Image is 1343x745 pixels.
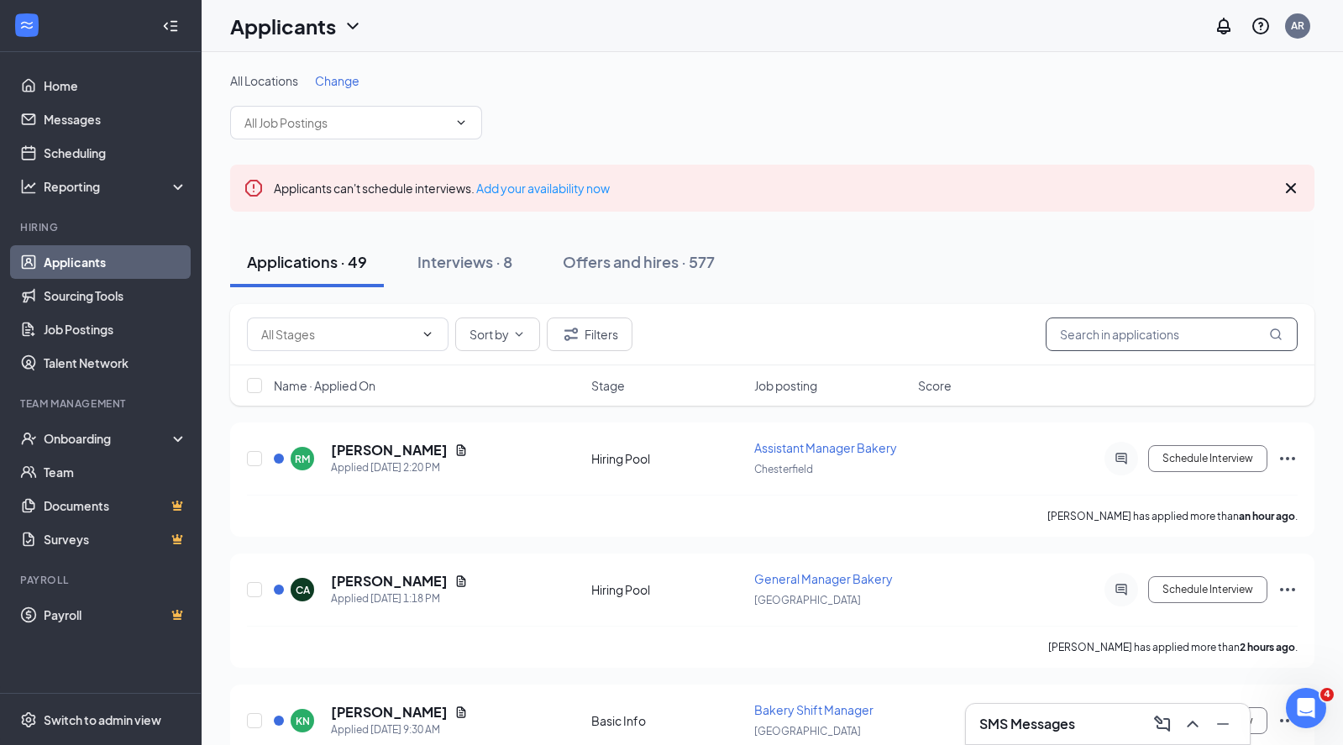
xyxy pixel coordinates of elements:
[1149,711,1176,737] button: ComposeMessage
[44,522,187,556] a: SurveysCrown
[331,572,448,590] h5: [PERSON_NAME]
[754,725,861,737] span: [GEOGRAPHIC_DATA]
[591,377,625,394] span: Stage
[331,459,468,476] div: Applied [DATE] 2:20 PM
[1048,640,1298,654] p: [PERSON_NAME] has applied more than .
[244,178,264,198] svg: Error
[417,251,512,272] div: Interviews · 8
[754,571,893,586] span: General Manager Bakery
[274,181,610,196] span: Applicants can't schedule interviews.
[918,377,952,394] span: Score
[44,102,187,136] a: Messages
[44,312,187,346] a: Job Postings
[20,396,184,411] div: Team Management
[1047,509,1298,523] p: [PERSON_NAME] has applied more than .
[1209,711,1236,737] button: Minimize
[44,136,187,170] a: Scheduling
[1183,714,1203,734] svg: ChevronUp
[563,251,715,272] div: Offers and hires · 577
[44,489,187,522] a: DocumentsCrown
[1277,449,1298,469] svg: Ellipses
[20,178,37,195] svg: Analysis
[754,594,861,606] span: [GEOGRAPHIC_DATA]
[455,317,540,351] button: Sort byChevronDown
[44,598,187,632] a: PayrollCrown
[20,430,37,447] svg: UserCheck
[512,328,526,341] svg: ChevronDown
[1213,714,1233,734] svg: Minimize
[1251,16,1271,36] svg: QuestionInfo
[44,245,187,279] a: Applicants
[1277,711,1298,731] svg: Ellipses
[230,12,336,40] h1: Applicants
[754,440,897,455] span: Assistant Manager Bakery
[315,73,359,88] span: Change
[1046,317,1298,351] input: Search in applications
[754,377,817,394] span: Job posting
[44,455,187,489] a: Team
[1291,18,1304,33] div: AR
[454,443,468,457] svg: Document
[230,73,298,88] span: All Locations
[547,317,632,351] button: Filter Filters
[591,581,745,598] div: Hiring Pool
[274,377,375,394] span: Name · Applied On
[295,452,310,466] div: RM
[331,590,468,607] div: Applied [DATE] 1:18 PM
[1111,583,1131,596] svg: ActiveChat
[44,346,187,380] a: Talent Network
[454,574,468,588] svg: Document
[561,324,581,344] svg: Filter
[754,702,873,717] span: Bakery Shift Manager
[44,430,173,447] div: Onboarding
[1286,688,1326,728] iframe: Intercom live chat
[20,711,37,728] svg: Settings
[296,714,310,728] div: KN
[44,178,188,195] div: Reporting
[979,715,1075,733] h3: SMS Messages
[44,711,161,728] div: Switch to admin view
[1111,452,1131,465] svg: ActiveChat
[1240,641,1295,653] b: 2 hours ago
[1152,714,1173,734] svg: ComposeMessage
[1179,711,1206,737] button: ChevronUp
[454,116,468,129] svg: ChevronDown
[162,18,179,34] svg: Collapse
[1239,510,1295,522] b: an hour ago
[20,573,184,587] div: Payroll
[244,113,448,132] input: All Job Postings
[261,325,414,344] input: All Stages
[44,69,187,102] a: Home
[421,328,434,341] svg: ChevronDown
[1277,580,1298,600] svg: Ellipses
[247,251,367,272] div: Applications · 49
[44,279,187,312] a: Sourcing Tools
[1269,328,1283,341] svg: MagnifyingGlass
[1214,16,1234,36] svg: Notifications
[1320,688,1334,701] span: 4
[591,450,745,467] div: Hiring Pool
[591,712,745,729] div: Basic Info
[476,181,610,196] a: Add your availability now
[296,583,310,597] div: CA
[1148,576,1267,603] button: Schedule Interview
[470,328,509,340] span: Sort by
[343,16,363,36] svg: ChevronDown
[331,721,468,738] div: Applied [DATE] 9:30 AM
[20,220,184,234] div: Hiring
[754,463,813,475] span: Chesterfield
[1281,178,1301,198] svg: Cross
[18,17,35,34] svg: WorkstreamLogo
[454,706,468,719] svg: Document
[331,441,448,459] h5: [PERSON_NAME]
[1148,445,1267,472] button: Schedule Interview
[331,703,448,721] h5: [PERSON_NAME]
